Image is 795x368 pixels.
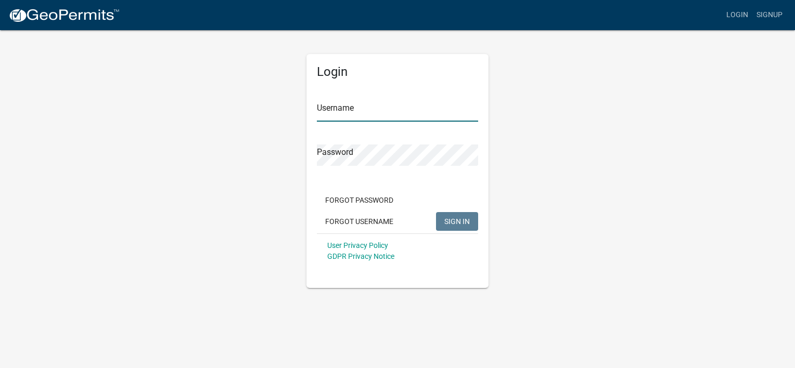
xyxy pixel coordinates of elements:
[436,212,478,231] button: SIGN IN
[444,217,470,225] span: SIGN IN
[327,241,388,249] a: User Privacy Policy
[752,5,787,25] a: Signup
[317,212,402,231] button: Forgot Username
[317,191,402,209] button: Forgot Password
[722,5,752,25] a: Login
[317,64,478,80] h5: Login
[327,252,394,260] a: GDPR Privacy Notice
